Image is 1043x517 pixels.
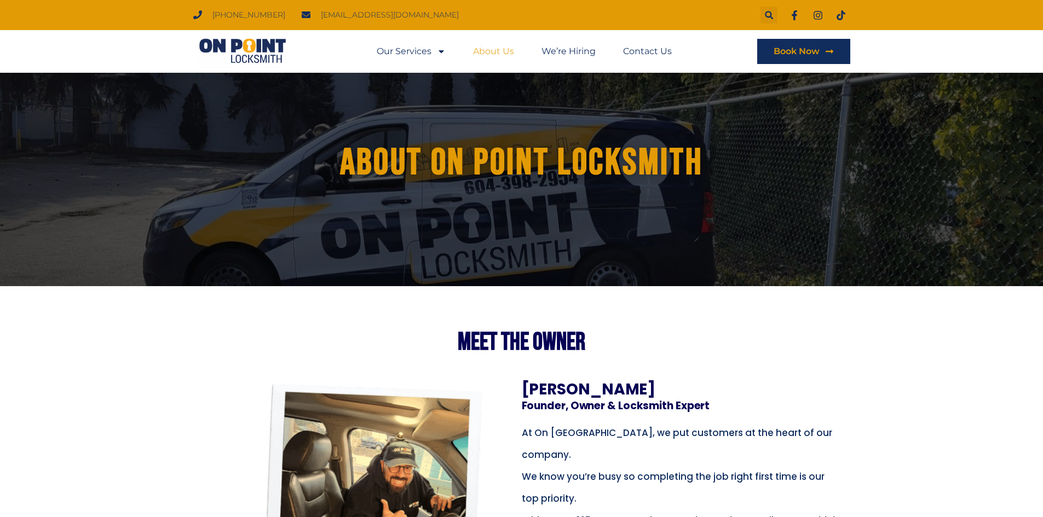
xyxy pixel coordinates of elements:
[760,7,777,24] div: Search
[522,422,842,466] p: At On [GEOGRAPHIC_DATA], we put customers at the heart of our company.
[757,39,850,64] a: Book Now
[522,466,842,509] p: We know you’re busy so completing the job right first time is our top priority.
[774,47,820,56] span: Book Now
[215,330,828,355] h2: MEET THE Owner
[473,39,514,64] a: About Us
[210,8,285,22] span: [PHONE_NUMBER]
[377,39,672,64] nav: Menu
[377,39,446,64] a: Our Services
[522,382,828,397] h3: [PERSON_NAME]
[318,8,459,22] span: [EMAIL_ADDRESS][DOMAIN_NAME]
[541,39,596,64] a: We’re Hiring
[227,142,817,183] h1: About ON POINT LOCKSMITH
[522,400,828,411] h3: Founder, Owner & Locksmith Expert
[623,39,672,64] a: Contact Us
